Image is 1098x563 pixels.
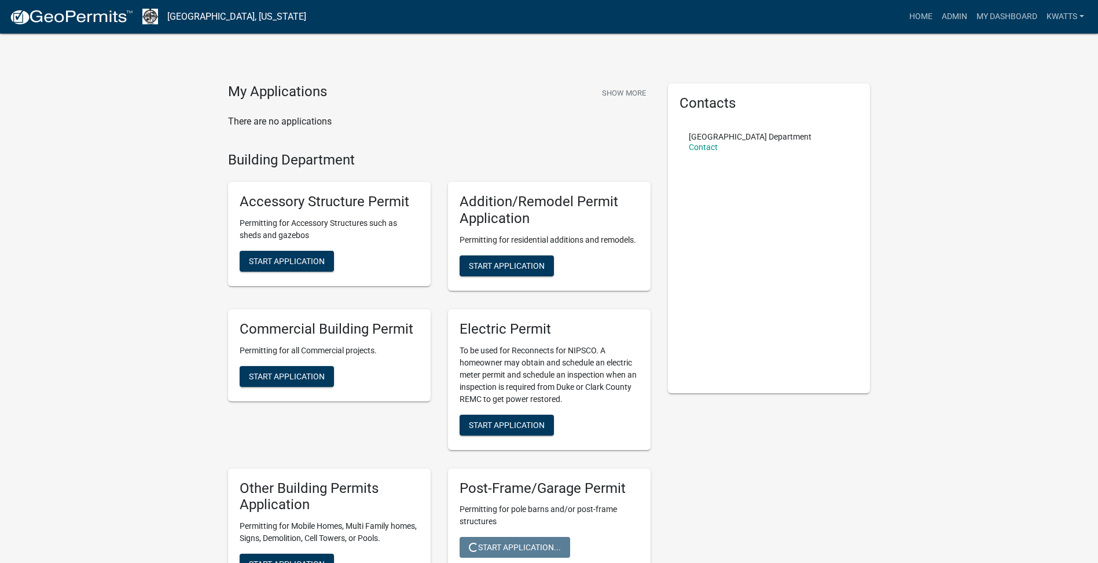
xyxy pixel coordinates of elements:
[240,366,334,387] button: Start Application
[689,142,718,152] a: Contact
[460,415,554,436] button: Start Application
[228,115,651,129] p: There are no applications
[240,251,334,272] button: Start Application
[460,503,639,528] p: Permitting for pole barns and/or post-frame structures
[469,543,561,552] span: Start Application...
[249,257,325,266] span: Start Application
[689,133,811,141] p: [GEOGRAPHIC_DATA] Department
[240,193,419,210] h5: Accessory Structure Permit
[460,345,639,405] p: To be used for Reconnects for NIPSCO. A homeowner may obtain and schedule an electric meter permi...
[460,537,570,558] button: Start Application...
[680,95,859,112] h5: Contacts
[460,255,554,276] button: Start Application
[240,480,419,514] h5: Other Building Permits Application
[460,234,639,246] p: Permitting for residential additions and remodels.
[142,9,158,24] img: Newton County, Indiana
[460,480,639,497] h5: Post-Frame/Garage Permit
[167,7,306,27] a: [GEOGRAPHIC_DATA], [US_STATE]
[249,371,325,381] span: Start Application
[228,83,327,101] h4: My Applications
[469,420,545,429] span: Start Application
[972,6,1042,28] a: My Dashboard
[460,193,639,227] h5: Addition/Remodel Permit Application
[240,321,419,338] h5: Commercial Building Permit
[905,6,937,28] a: Home
[1042,6,1089,28] a: Kwatts
[469,261,545,270] span: Start Application
[597,83,651,103] button: Show More
[240,217,419,242] p: Permitting for Accessory Structures such as sheds and gazebos
[937,6,972,28] a: Admin
[240,520,419,544] p: Permitting for Mobile Homes, Multi Family homes, Signs, Demolition, Cell Towers, or Pools.
[240,345,419,357] p: Permitting for all Commercial projects.
[460,321,639,338] h5: Electric Permit
[228,152,651,169] h4: Building Department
